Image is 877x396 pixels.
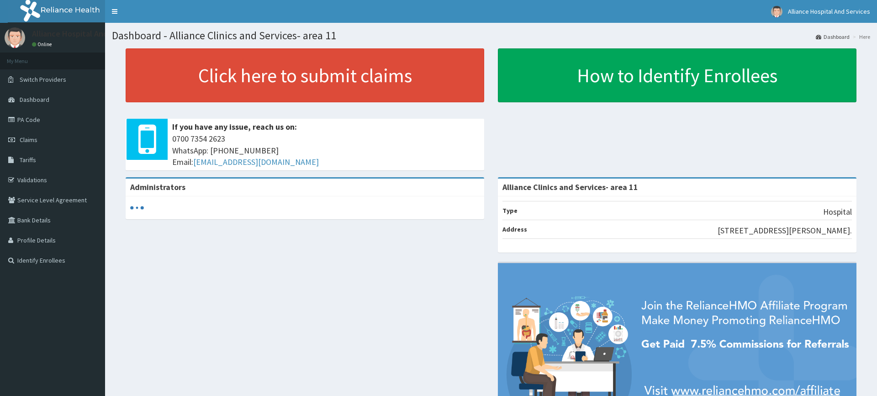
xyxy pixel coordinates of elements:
b: Type [502,206,518,215]
span: 0700 7354 2623 WhatsApp: [PHONE_NUMBER] Email: [172,133,480,168]
span: Dashboard [20,95,49,104]
b: Administrators [130,182,185,192]
svg: audio-loading [130,201,144,215]
p: Hospital [823,206,852,218]
strong: Alliance Clinics and Services- area 11 [502,182,638,192]
span: Tariffs [20,156,36,164]
a: How to Identify Enrollees [498,48,856,102]
img: User Image [5,27,25,48]
p: Alliance Hospital And Services [32,30,140,38]
a: Dashboard [816,33,850,41]
img: User Image [771,6,782,17]
b: Address [502,225,527,233]
span: Claims [20,136,37,144]
a: Click here to submit claims [126,48,484,102]
span: Alliance Hospital And Services [788,7,870,16]
b: If you have any issue, reach us on: [172,121,297,132]
span: Switch Providers [20,75,66,84]
a: Online [32,41,54,48]
a: [EMAIL_ADDRESS][DOMAIN_NAME] [193,157,319,167]
h1: Dashboard - Alliance Clinics and Services- area 11 [112,30,870,42]
p: [STREET_ADDRESS][PERSON_NAME]. [718,225,852,237]
li: Here [851,33,870,41]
